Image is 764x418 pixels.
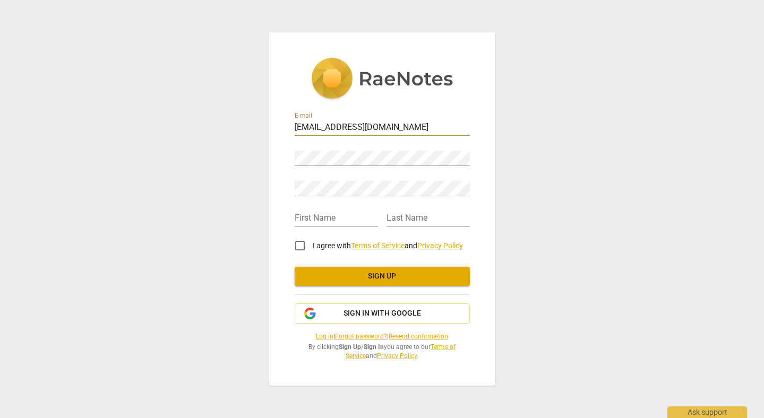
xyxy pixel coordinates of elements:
[667,406,747,418] div: Ask support
[316,333,333,340] a: Log in
[295,267,470,286] button: Sign up
[295,113,312,119] label: E-mail
[389,333,448,340] a: Resend confirmation
[364,343,384,351] b: Sign In
[346,343,456,360] a: Terms of Service
[351,241,405,250] a: Terms of Service
[303,271,461,282] span: Sign up
[295,332,470,341] span: | |
[335,333,387,340] a: Forgot password?
[344,308,421,319] span: Sign in with Google
[311,58,453,101] img: 5ac2273c67554f335776073100b6d88f.svg
[295,343,470,360] span: By clicking / you agree to our and .
[295,303,470,324] button: Sign in with Google
[339,343,361,351] b: Sign Up
[417,241,463,250] a: Privacy Policy
[377,352,417,360] a: Privacy Policy
[313,241,463,250] span: I agree with and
